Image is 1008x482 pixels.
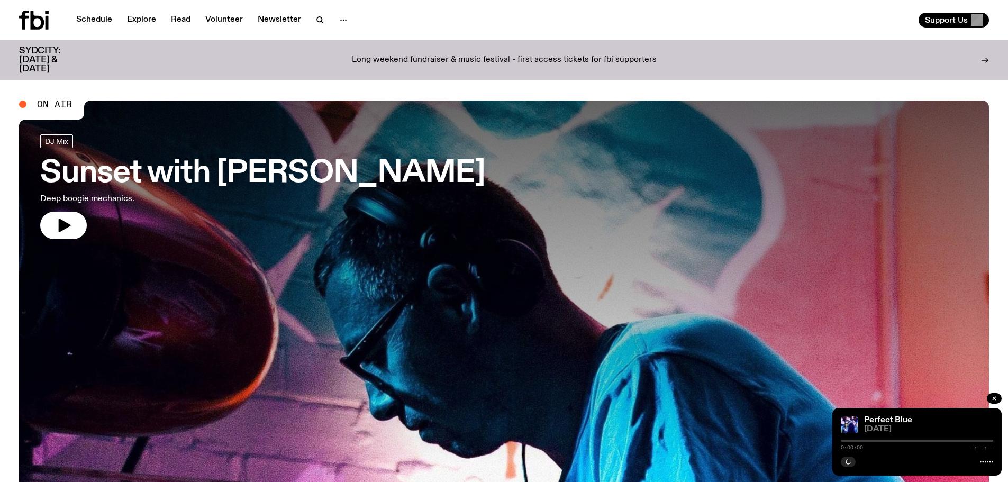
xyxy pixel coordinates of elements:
[165,13,197,28] a: Read
[864,416,912,424] a: Perfect Blue
[841,445,863,450] span: 0:00:00
[925,15,968,25] span: Support Us
[864,425,993,433] span: [DATE]
[70,13,119,28] a: Schedule
[919,13,989,28] button: Support Us
[971,445,993,450] span: -:--:--
[40,134,485,239] a: Sunset with [PERSON_NAME]Deep boogie mechanics.
[199,13,249,28] a: Volunteer
[251,13,307,28] a: Newsletter
[40,159,485,188] h3: Sunset with [PERSON_NAME]
[40,193,311,205] p: Deep boogie mechanics.
[40,134,73,148] a: DJ Mix
[352,56,657,65] p: Long weekend fundraiser & music festival - first access tickets for fbi supporters
[37,99,72,109] span: On Air
[45,137,68,145] span: DJ Mix
[19,47,87,74] h3: SYDCITY: [DATE] & [DATE]
[121,13,162,28] a: Explore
